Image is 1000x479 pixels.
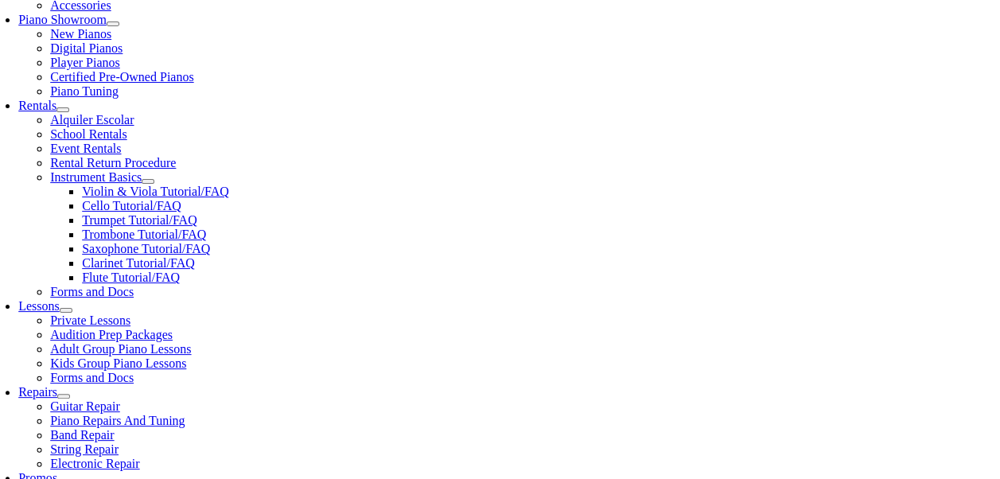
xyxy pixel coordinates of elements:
a: Electronic Repair [50,457,139,470]
a: Kids Group Piano Lessons [50,356,186,370]
a: Guitar Repair [50,399,120,413]
a: Trombone Tutorial/FAQ [82,228,206,241]
a: Lessons [18,299,60,313]
a: Band Repair [50,428,114,442]
a: Adult Group Piano Lessons [50,342,191,356]
a: Alquiler Escolar [50,113,134,127]
a: Trumpet Tutorial/FAQ [82,213,196,227]
a: Cello Tutorial/FAQ [82,199,181,212]
a: Saxophone Tutorial/FAQ [82,242,210,255]
a: Rentals [18,99,56,112]
a: Event Rentals [50,142,121,155]
button: Open submenu of Rentals [56,107,69,112]
a: Violin & Viola Tutorial/FAQ [82,185,229,198]
a: String Repair [50,442,119,456]
a: Audition Prep Packages [50,328,173,341]
a: Repairs [18,385,57,399]
a: Forms and Docs [50,285,134,298]
a: School Rentals [50,127,126,141]
a: Certified Pre-Owned Pianos [50,70,193,84]
a: Forms and Docs [50,371,134,384]
button: Open submenu of Piano Showroom [107,21,119,26]
a: Rental Return Procedure [50,156,176,169]
a: Piano Tuning [50,84,119,98]
a: Instrument Basics [50,170,142,184]
a: Piano Showroom [18,13,107,26]
a: Player Pianos [50,56,120,69]
a: Flute Tutorial/FAQ [82,271,180,284]
a: Digital Pianos [50,41,123,55]
a: Piano Repairs And Tuning [50,414,185,427]
a: Clarinet Tutorial/FAQ [82,256,195,270]
button: Open submenu of Lessons [60,308,72,313]
button: Open submenu of Instrument Basics [142,179,154,184]
button: Open submenu of Repairs [57,394,70,399]
a: Private Lessons [50,313,130,327]
a: New Pianos [50,27,111,41]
